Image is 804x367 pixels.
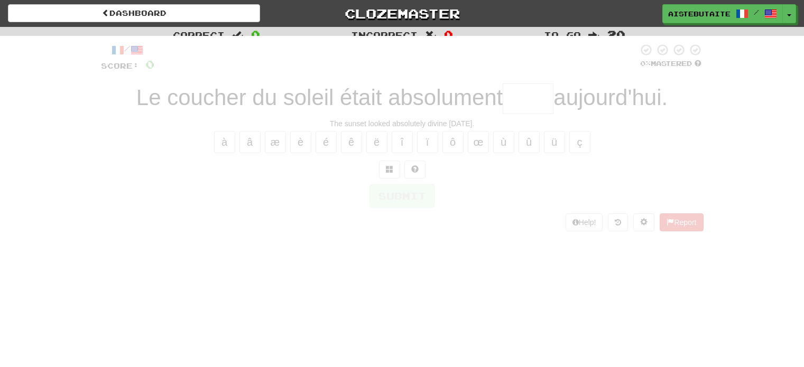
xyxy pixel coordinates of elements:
[232,31,244,40] span: :
[544,30,581,40] span: To go
[316,131,337,153] button: é
[754,8,759,16] span: /
[417,131,438,153] button: ï
[145,58,154,71] span: 0
[607,28,625,41] span: 20
[608,213,628,231] button: Round history (alt+y)
[265,131,286,153] button: æ
[101,61,139,70] span: Score:
[662,4,783,23] a: AisteButaite /
[379,161,400,178] button: Switch sentence to multiple choice alt+p
[276,4,528,23] a: Clozemaster
[493,131,514,153] button: ù
[214,131,235,153] button: à
[569,131,590,153] button: ç
[404,161,426,178] button: Single letter hint - you only get 1 per sentence and score half the points! alt+h
[425,31,437,40] span: :
[251,28,260,41] span: 0
[660,213,703,231] button: Report
[392,131,413,153] button: î
[519,131,540,153] button: û
[290,131,311,153] button: è
[640,59,651,68] span: 0 %
[668,9,731,18] span: AisteButaite
[366,131,387,153] button: ë
[444,28,453,41] span: 0
[553,85,668,110] span: aujourd'hui.
[341,131,362,153] button: ê
[544,131,565,153] button: ü
[101,43,154,57] div: /
[173,30,225,40] span: Correct
[468,131,489,153] button: œ
[638,59,704,69] div: Mastered
[8,4,260,22] a: Dashboard
[239,131,261,153] button: â
[136,85,503,110] span: Le coucher du soleil était absolument
[369,184,435,208] button: Submit
[588,31,600,40] span: :
[566,213,603,231] button: Help!
[101,118,704,129] div: The sunset looked absolutely divine [DATE].
[351,30,418,40] span: Incorrect
[442,131,464,153] button: ô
